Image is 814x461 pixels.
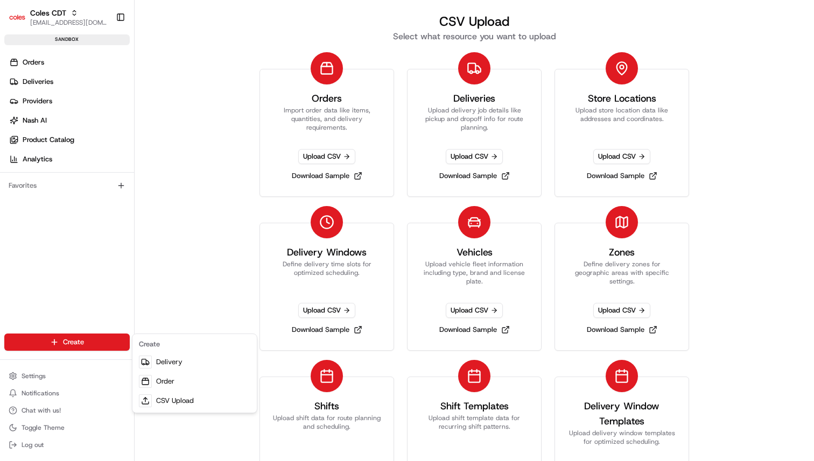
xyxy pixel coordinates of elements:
span: Upload CSV [446,149,503,164]
div: Favorites [4,177,130,194]
span: Settings [22,372,46,380]
p: Welcome 👋 [11,43,196,60]
h2: Select what resource you want to upload [246,30,703,43]
span: [EMAIL_ADDRESS][DOMAIN_NAME] [30,18,107,27]
a: Powered byPylon [76,237,130,246]
p: Import order data like items, quantities, and delivery requirements. [273,106,381,132]
div: 📗 [11,212,19,221]
span: API Documentation [102,211,173,222]
p: Upload vehicle fleet information including type, brand and license plate. [420,260,528,286]
p: Upload delivery job details like pickup and dropoff info for route planning. [420,106,528,132]
a: Delivery [135,352,255,372]
img: Nash [11,11,32,32]
span: Notifications [22,389,59,398]
span: • [89,167,93,175]
h3: Shift Templates [440,399,509,414]
div: We're available if you need us! [48,114,148,122]
a: Download Sample [287,168,367,183]
a: 💻API Documentation [87,207,177,226]
p: Upload shift data for route planning and scheduling. [273,414,381,446]
h3: Shifts [314,399,339,414]
span: Knowledge Base [22,211,82,222]
button: Start new chat [183,106,196,119]
img: 4281594248423_2fcf9dad9f2a874258b8_72.png [23,103,42,122]
div: 💻 [91,212,100,221]
p: Upload store location data like addresses and coordinates. [568,106,676,132]
h3: Deliveries [453,91,495,106]
h3: Delivery Windows [287,245,367,260]
span: Deliveries [23,77,53,87]
span: Upload CSV [593,303,650,318]
div: Create [135,336,255,352]
h3: Store Locations [588,91,656,106]
input: Clear [28,69,178,81]
span: Product Catalog [23,135,74,145]
a: Download Sample [435,168,514,183]
p: Upload shift template data for recurring shift patterns. [420,414,528,446]
div: Past conversations [11,140,72,148]
a: Download Sample [435,322,514,337]
img: Coles CDT [9,9,26,26]
span: Upload CSV [298,149,355,164]
h3: Zones [609,245,635,260]
span: [DATE] [95,167,117,175]
span: Providers [23,96,52,106]
a: CSV Upload [135,391,255,410]
button: See all [167,138,196,151]
a: Download Sample [583,322,662,337]
span: Upload CSV [298,303,355,318]
p: Define delivery zones for geographic areas with specific settings. [568,260,676,286]
img: Abhishek Arora [11,157,28,174]
h3: Vehicles [457,245,493,260]
a: Download Sample [287,322,367,337]
a: 📗Knowledge Base [6,207,87,226]
p: Upload delivery window templates for optimized scheduling. [568,429,676,446]
h3: Orders [312,91,342,106]
span: Create [63,337,84,347]
div: Start new chat [48,103,177,114]
p: Define delivery time slots for optimized scheduling. [273,260,381,286]
span: Log out [22,441,44,449]
span: Upload CSV [446,303,503,318]
span: Orders [23,58,44,67]
span: Toggle Theme [22,423,65,432]
span: Pylon [107,238,130,246]
span: Chat with us! [22,406,61,415]
h1: CSV Upload [246,13,703,30]
a: Order [135,372,255,391]
span: Upload CSV [593,149,650,164]
a: Download Sample [583,168,662,183]
img: 1736555255976-a54dd68f-1ca7-489b-9aae-adbdc363a1c4 [11,103,30,122]
span: Coles CDT [30,8,66,18]
span: Analytics [23,154,52,164]
div: sandbox [4,34,130,45]
h3: Delivery Window Templates [568,399,676,429]
span: [PERSON_NAME] [33,167,87,175]
span: Nash AI [23,116,47,125]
